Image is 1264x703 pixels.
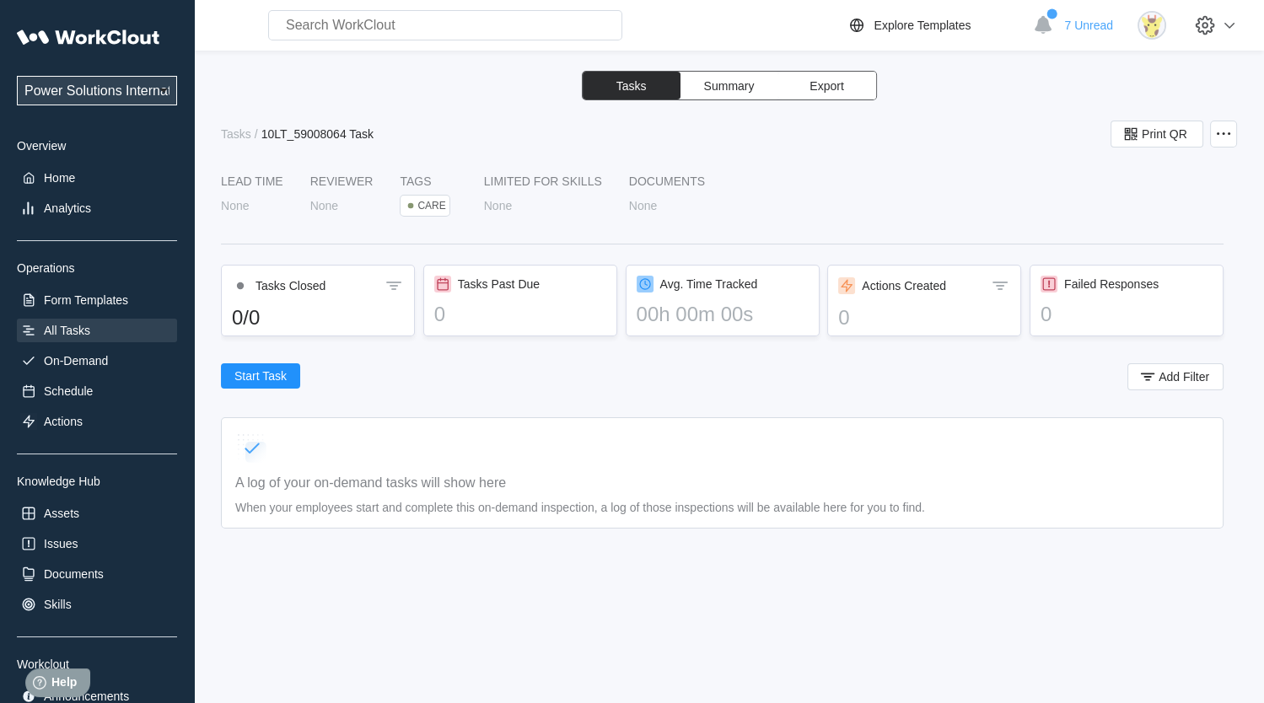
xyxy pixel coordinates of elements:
[221,127,251,141] div: Tasks
[400,174,456,188] div: Tags
[235,501,925,514] div: When your employees start and complete this on-demand inspection, a log of those inspections will...
[44,507,79,520] div: Assets
[704,80,755,92] span: Summary
[1111,121,1203,148] button: Print QR
[232,306,404,330] div: 0/0
[221,127,255,141] a: Tasks
[17,319,177,342] a: All Tasks
[235,475,506,491] div: A log of your on-demand tasks will show here
[44,354,108,368] div: On-Demand
[221,199,249,212] div: None
[44,201,91,215] div: Analytics
[1142,128,1187,140] span: Print QR
[838,306,1010,330] div: 0
[847,15,1025,35] a: Explore Templates
[778,72,876,99] button: Export
[17,532,177,555] a: Issues
[17,502,177,525] a: Assets
[17,379,177,403] a: Schedule
[1064,277,1159,291] div: Failed Responses
[255,127,258,141] div: /
[17,261,177,275] div: Operations
[17,288,177,312] a: Form Templates
[221,363,300,389] button: Start Task
[17,166,177,190] a: Home
[17,410,177,433] a: Actions
[17,475,177,488] div: Knowledge Hub
[234,370,287,382] span: Start Task
[458,277,540,291] div: Tasks Past Due
[44,415,83,428] div: Actions
[484,199,512,212] div: None
[44,293,128,307] div: Form Templates
[17,139,177,153] div: Overview
[17,593,177,616] a: Skills
[1138,11,1166,40] img: giraffee.png
[221,174,283,188] div: LEAD TIME
[268,10,622,40] input: Search WorkClout
[1159,371,1209,383] span: Add Filter
[583,72,680,99] button: Tasks
[261,127,374,141] div: 10LT_59008064 Task
[1064,19,1113,32] span: 7 Unread
[1041,303,1213,326] div: 0
[417,200,445,212] div: CARE
[637,303,809,326] div: 00h 00m 00s
[434,303,606,326] div: 0
[680,72,778,99] button: Summary
[44,384,93,398] div: Schedule
[17,349,177,373] a: On-Demand
[255,279,325,292] div: Tasks Closed
[44,537,78,550] div: Issues
[44,567,104,581] div: Documents
[44,598,72,611] div: Skills
[310,199,338,212] div: None
[862,279,946,292] div: Actions Created
[44,324,90,337] div: All Tasks
[629,199,657,212] div: None
[44,171,75,185] div: Home
[17,657,177,671] div: Workclout
[629,174,705,188] div: Documents
[660,277,758,291] div: Avg. Time Tracked
[874,19,971,32] div: Explore Templates
[616,80,647,92] span: Tasks
[809,80,843,92] span: Export
[310,174,374,188] div: Reviewer
[17,196,177,220] a: Analytics
[17,562,177,586] a: Documents
[1127,363,1224,390] button: Add Filter
[484,174,602,188] div: LIMITED FOR SKILLS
